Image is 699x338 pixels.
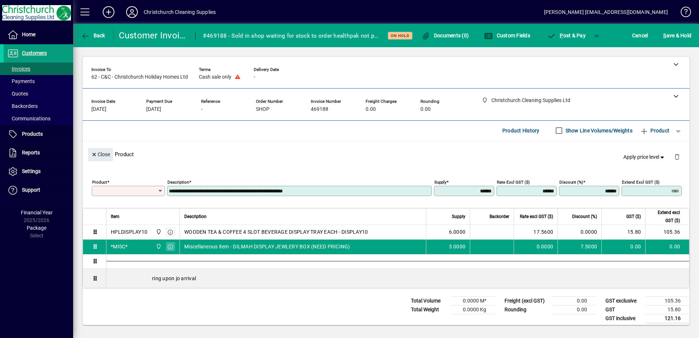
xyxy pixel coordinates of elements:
[646,314,689,323] td: 121.16
[572,213,597,221] span: Discount (%)
[601,225,645,240] td: 15.80
[663,33,666,38] span: S
[626,213,641,221] span: GST ($)
[560,33,563,38] span: P
[640,125,669,136] span: Product
[4,26,73,44] a: Home
[636,124,673,137] button: Product
[144,6,216,18] div: Christchurch Cleaning Supplies
[4,181,73,199] a: Support
[7,116,50,121] span: Communications
[7,91,28,97] span: Quotes
[602,305,646,314] td: GST
[254,74,255,80] span: -
[201,106,203,112] span: -
[184,228,368,236] span: WOODEN TEA & COFFEE 4 SLOT BEVERAGE DISPLAY TRAY EACH - DISPLAY10
[547,33,586,38] span: ost & Pay
[7,78,35,84] span: Payments
[79,29,107,42] button: Back
[4,125,73,143] a: Products
[602,314,646,323] td: GST inclusive
[490,213,509,221] span: Backorder
[73,29,113,42] app-page-header-button: Back
[91,149,110,161] span: Close
[663,30,691,41] span: ave & Hold
[544,29,589,42] button: Post & Pay
[668,148,686,166] button: Delete
[256,106,269,112] span: SHOP
[21,210,53,215] span: Financial Year
[407,296,451,305] td: Total Volume
[106,269,689,288] div: ring upon jo arrival
[366,106,376,112] span: 0.00
[154,228,162,236] span: Christchurch Cleaning Supplies Ltd
[199,74,231,80] span: Cash sale only
[203,30,379,42] div: #469188 - Sold in shop waiting for stock to order healthpak not paid
[86,151,115,158] app-page-header-button: Close
[119,30,188,41] div: Customer Invoice
[391,33,409,38] span: On hold
[22,168,41,174] span: Settings
[630,29,650,42] button: Cancel
[449,228,466,236] span: 6.0000
[499,124,543,137] button: Product History
[501,305,552,314] td: Rounding
[184,213,207,221] span: Description
[22,50,47,56] span: Customers
[27,225,46,231] span: Package
[544,6,668,18] div: [PERSON_NAME] [EMAIL_ADDRESS][DOMAIN_NAME]
[88,148,113,161] button: Close
[645,240,689,254] td: 0.00
[311,106,328,112] span: 469188
[154,243,162,251] span: Christchurch Cleaning Supplies Ltd
[111,213,120,221] span: Item
[4,162,73,181] a: Settings
[650,209,680,225] span: Extend excl GST ($)
[452,213,465,221] span: Supply
[451,305,495,314] td: 0.0000 Kg
[632,30,648,41] span: Cancel
[184,243,350,250] span: Miscellaneous item - DILMAH DISPLAY JEWLERY BOX (NEED PRICING)
[22,150,40,155] span: Reports
[646,305,689,314] td: 15.80
[120,5,144,19] button: Profile
[451,296,495,305] td: 0.0000 M³
[449,243,466,250] span: 3.0000
[622,179,660,184] mat-label: Extend excl GST ($)
[623,153,666,161] span: Apply price level
[167,179,189,184] mat-label: Description
[407,305,451,314] td: Total Weight
[518,243,553,250] div: 0.0000
[419,29,471,42] button: Documents (0)
[484,33,530,38] span: Custom Fields
[668,153,686,160] app-page-header-button: Delete
[91,106,106,112] span: [DATE]
[7,103,38,109] span: Backorders
[620,150,669,164] button: Apply price level
[559,179,583,184] mat-label: Discount (%)
[4,87,73,100] a: Quotes
[564,127,632,134] label: Show Line Volumes/Weights
[645,225,689,240] td: 105.36
[518,228,553,236] div: 17.5600
[558,240,601,254] td: 7.5000
[146,106,161,112] span: [DATE]
[4,75,73,87] a: Payments
[92,179,107,184] mat-label: Product
[4,63,73,75] a: Invoices
[81,33,105,38] span: Back
[602,296,646,305] td: GST exclusive
[83,141,689,168] div: Product
[434,179,446,184] mat-label: Supply
[420,106,431,112] span: 0.00
[646,296,689,305] td: 105.36
[552,296,596,305] td: 0.00
[520,213,553,221] span: Rate excl GST ($)
[22,31,35,37] span: Home
[502,125,540,136] span: Product History
[482,29,532,42] button: Custom Fields
[7,66,30,72] span: Invoices
[552,305,596,314] td: 0.00
[501,296,552,305] td: Freight (excl GST)
[4,112,73,125] a: Communications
